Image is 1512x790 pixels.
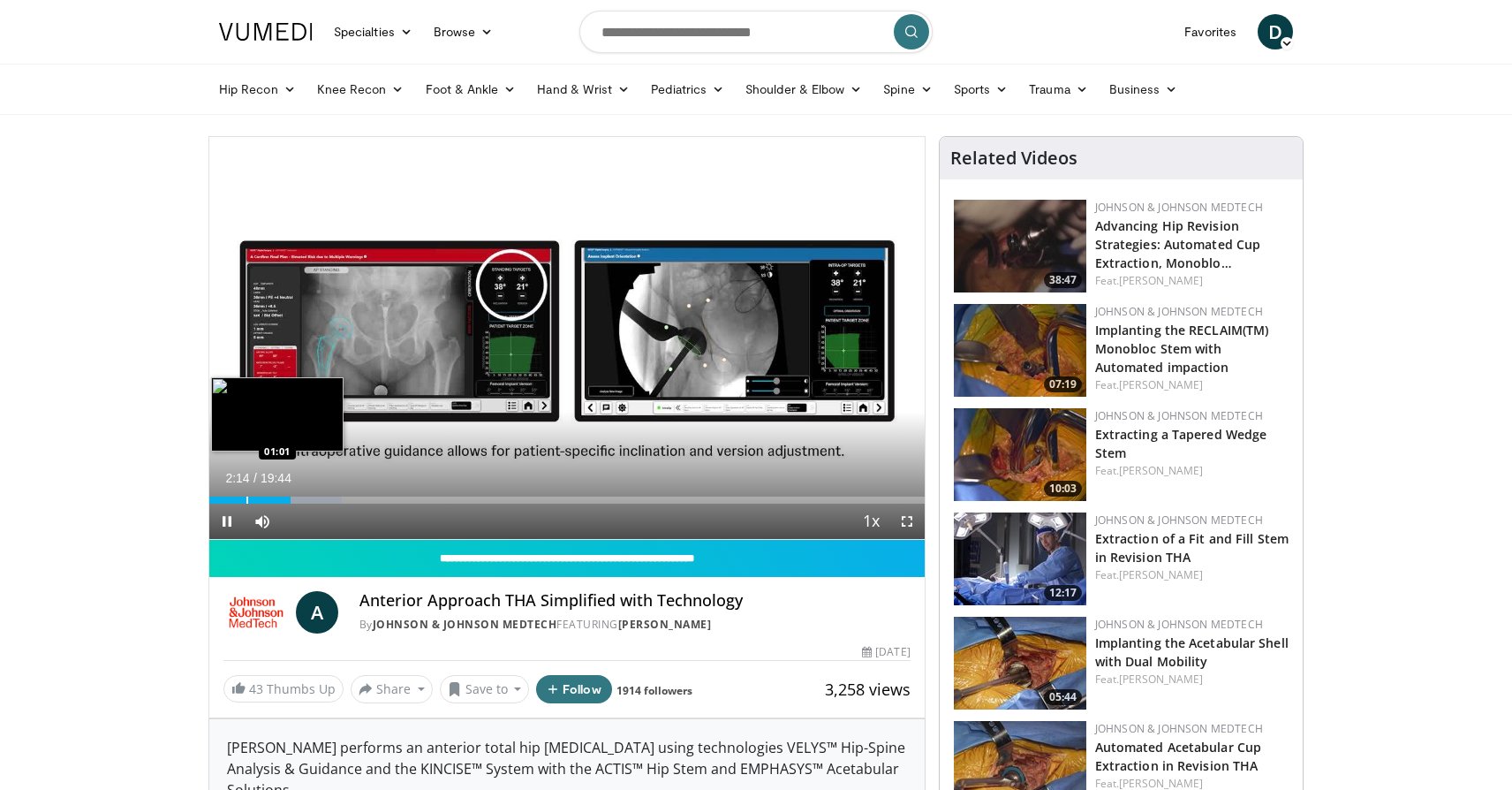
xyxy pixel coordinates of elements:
[359,591,911,611] h4: Anterior Approach THA Simplified with Technology
[950,148,1077,169] h4: Related Videos
[1119,463,1203,478] a: [PERSON_NAME]
[253,471,257,485] span: /
[1119,273,1203,288] a: [PERSON_NAME]
[1095,721,1263,736] a: Johnson & Johnson MedTech
[423,14,504,49] a: Browse
[208,72,306,107] a: Hip Recon
[618,617,712,632] a: [PERSON_NAME]
[359,617,911,633] div: By FEATURING
[954,513,1086,605] img: 82aed312-2a25-4631-ae62-904ce62d2708.150x105_q85_crop-smart_upscale.jpg
[1095,377,1289,393] div: Feat.
[223,675,344,703] a: 43 Thumbs Up
[579,11,933,53] input: Search topics, interventions
[1044,376,1082,392] span: 07:19
[1119,672,1203,687] a: [PERSON_NAME]
[225,471,249,485] span: 2:14
[1258,14,1293,49] a: D
[954,304,1086,397] img: ffc33e66-92ed-4f11-95c4-0a160745ec3c.150x105_q85_crop-smart_upscale.jpg
[1095,530,1289,566] a: Extraction of a Fit and Fill Stem in Revision THA
[1119,567,1203,582] a: [PERSON_NAME]
[616,683,692,698] a: 1914 followers
[1119,377,1203,392] a: [PERSON_NAME]
[1018,72,1099,107] a: Trauma
[854,504,889,539] button: Playback Rate
[440,675,530,703] button: Save to
[526,72,640,107] a: Hand & Wrist
[889,504,925,539] button: Fullscreen
[1174,14,1247,49] a: Favorites
[209,137,925,540] video-js: Video Player
[223,591,289,634] img: Johnson & Johnson MedTech
[1095,739,1261,774] a: Automated Acetabular Cup Extraction in Revision THA
[1095,217,1261,271] a: Advancing Hip Revision Strategies: Automated Cup Extraction, Monoblo…
[373,617,557,632] a: Johnson & Johnson MedTech
[954,408,1086,501] a: 10:03
[954,200,1086,292] img: 9f1a5b5d-2ba5-4c40-8e0c-30b4b8951080.150x105_q85_crop-smart_upscale.jpg
[351,675,433,703] button: Share
[415,72,527,107] a: Foot & Ankle
[943,72,1019,107] a: Sports
[1099,72,1189,107] a: Business
[954,304,1086,397] a: 07:19
[1095,426,1267,461] a: Extracting a Tapered Wedge Stem
[1095,200,1263,215] a: Johnson & Johnson MedTech
[862,644,910,660] div: [DATE]
[1095,304,1263,319] a: Johnson & Johnson MedTech
[954,617,1086,710] img: 9c1ab193-c641-4637-bd4d-10334871fca9.150x105_q85_crop-smart_upscale.jpg
[954,513,1086,605] a: 12:17
[1044,481,1082,497] span: 10:03
[1044,689,1082,705] span: 05:44
[1095,672,1289,687] div: Feat.
[954,408,1086,501] img: 0b84e8e2-d493-4aee-915d-8b4f424ca292.150x105_q85_crop-smart_upscale.jpg
[1095,617,1263,632] a: Johnson & Johnson MedTech
[1044,585,1082,601] span: 12:17
[249,680,263,697] span: 43
[261,471,291,485] span: 19:44
[1095,322,1269,376] a: Implanting the RECLAIM(TM) Monobloc Stem with Automated impaction
[954,200,1086,292] a: 38:47
[306,72,415,107] a: Knee Recon
[640,72,735,107] a: Pediatrics
[211,377,344,452] img: image.jpeg
[1095,408,1263,423] a: Johnson & Johnson MedTech
[1044,272,1082,288] span: 38:47
[873,72,942,107] a: Spine
[954,617,1086,710] a: 05:44
[209,504,245,539] button: Pause
[536,675,612,703] button: Follow
[219,23,313,41] img: VuMedi Logo
[323,14,423,49] a: Specialties
[209,497,925,504] div: Progress Bar
[245,504,280,539] button: Mute
[296,591,338,634] a: A
[1095,273,1289,289] div: Feat.
[1095,513,1263,528] a: Johnson & Johnson MedTech
[1095,567,1289,583] div: Feat.
[1095,463,1289,479] div: Feat.
[1095,634,1289,670] a: Implanting the Acetabular Shell with Dual Mobility
[825,679,911,700] span: 3,258 views
[735,72,873,107] a: Shoulder & Elbow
